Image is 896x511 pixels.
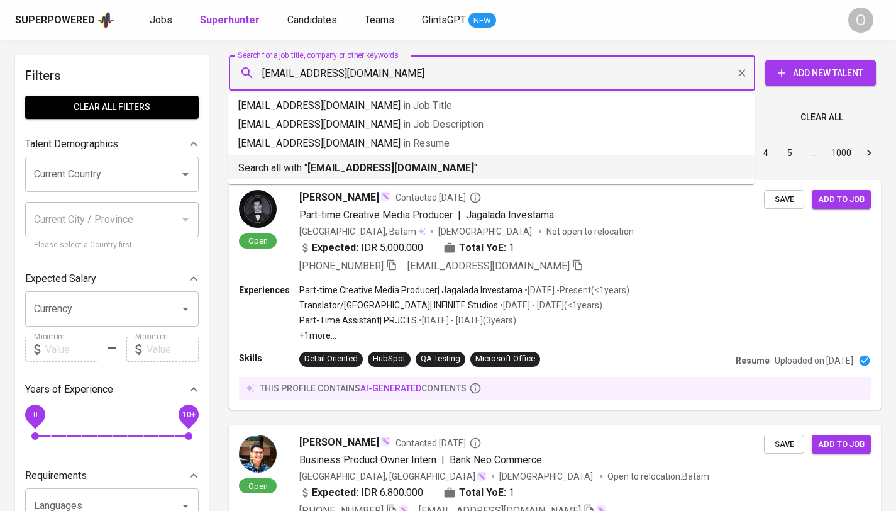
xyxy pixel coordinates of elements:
span: in Resume [403,137,450,149]
p: Expected Salary [25,271,96,286]
input: Value [45,337,97,362]
button: Go to page 1000 [827,143,855,163]
p: Search all with " " [238,160,744,176]
p: +1 more ... [299,329,629,342]
span: Save [770,193,798,207]
span: [DEMOGRAPHIC_DATA] [499,470,595,483]
span: Clear All filters [35,99,189,115]
p: Not open to relocation [546,225,634,238]
span: in Job Description [403,118,484,130]
div: … [804,147,824,159]
a: Candidates [287,13,340,28]
div: Expected Salary [25,266,199,291]
p: Uploaded on [DATE] [775,354,853,367]
div: IDR 5.000.000 [299,240,423,255]
b: Expected: [312,240,358,255]
input: Value [147,337,199,362]
span: Add New Talent [775,65,866,81]
button: Go to next page [859,143,879,163]
button: Open [177,166,194,183]
p: this profile contains contents [260,382,467,395]
div: IDR 6.800.000 [299,485,423,500]
b: Total YoE: [459,485,506,500]
p: Years of Experience [25,382,113,397]
button: Go to page 5 [780,143,800,163]
span: Open [243,481,273,491]
span: AI-generated [360,383,421,393]
span: NEW [468,14,496,27]
img: magic_wand.svg [477,471,487,481]
p: • [DATE] - [DATE] ( <1 years ) [498,299,602,312]
p: Skills [239,352,299,364]
b: Expected: [312,485,358,500]
span: 1 [509,485,514,500]
button: Save [764,435,804,454]
a: Teams [365,13,397,28]
img: magic_wand.svg [380,436,390,446]
img: app logo [97,11,114,30]
a: GlintsGPT NEW [422,13,496,28]
span: Add to job [818,193,865,207]
a: Superhunter [200,13,262,28]
div: Superpowered [15,13,95,28]
span: 0 [33,410,37,419]
div: Talent Demographics [25,132,199,157]
span: Contacted [DATE] [395,437,482,449]
img: 79a9beea33e5e6a7526b37e3cbcb211a.png [239,190,277,228]
span: Save [770,437,798,452]
button: Go to page 4 [756,143,776,163]
p: Please select a Country first [34,239,190,252]
span: GlintsGPT [422,14,466,26]
p: • [DATE] - Present ( <1 years ) [523,284,629,296]
b: Total YoE: [459,240,506,255]
span: Jagalada Investama [466,209,554,221]
div: Detail Oriented [304,353,358,365]
nav: pagination navigation [658,143,881,163]
svg: By Batam recruiter [469,437,482,449]
button: Open [177,300,194,318]
a: Jobs [150,13,175,28]
p: Experiences [239,284,299,296]
div: Microsoft Office [475,353,535,365]
a: Superpoweredapp logo [15,11,114,30]
div: QA Testing [421,353,460,365]
span: Bank Neo Commerce [450,454,542,466]
div: Requirements [25,463,199,488]
button: Add to job [812,435,871,454]
img: magic_wand.svg [380,191,390,201]
span: in Job Title [403,99,452,111]
p: [EMAIL_ADDRESS][DOMAIN_NAME] [238,98,744,113]
button: Clear All filters [25,96,199,119]
p: Resume [736,354,770,367]
span: 10+ [182,410,195,419]
p: Talent Demographics [25,137,118,152]
p: [EMAIL_ADDRESS][DOMAIN_NAME] [238,117,744,132]
span: [DEMOGRAPHIC_DATA] [438,225,534,238]
p: Requirements [25,468,87,483]
p: [EMAIL_ADDRESS][DOMAIN_NAME] [238,136,744,151]
span: Open [243,235,273,246]
span: [PHONE_NUMBER] [299,260,384,272]
span: 1 [509,240,514,255]
div: [GEOGRAPHIC_DATA], [GEOGRAPHIC_DATA] [299,470,487,483]
div: [GEOGRAPHIC_DATA], Batam [299,225,426,238]
button: Save [764,190,804,210]
span: Contacted [DATE] [395,191,482,204]
h6: Filters [25,65,199,86]
span: Candidates [287,14,337,26]
span: | [441,452,445,468]
svg: By Batam recruiter [469,191,482,204]
p: • [DATE] - [DATE] ( 3 years ) [417,314,516,327]
span: Jobs [150,14,172,26]
div: O [848,8,873,33]
span: Clear All [800,109,843,125]
button: Clear [733,64,751,82]
button: Add to job [812,190,871,210]
span: Teams [365,14,394,26]
button: Add New Talent [765,60,876,86]
p: Part-time Creative Media Producer | Jagalada Investama [299,284,523,296]
p: Open to relocation : Batam [607,470,709,483]
b: [EMAIL_ADDRESS][DOMAIN_NAME] [307,162,474,174]
p: Translator/[GEOGRAPHIC_DATA] | INFINITE Studios [299,299,498,312]
span: Business Product Owner Intern [299,454,436,466]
